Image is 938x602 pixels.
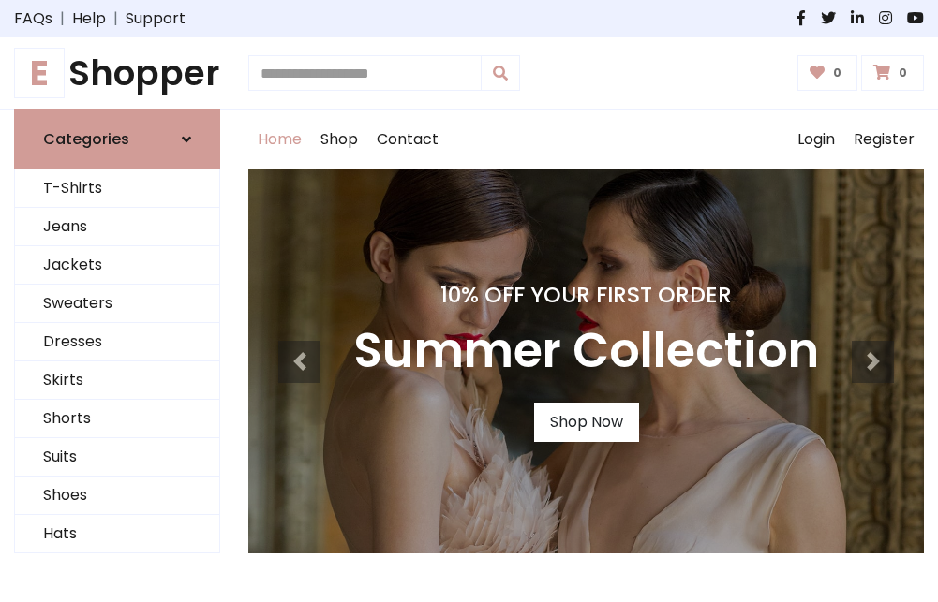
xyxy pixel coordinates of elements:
a: Home [248,110,311,169]
a: Register [844,110,924,169]
a: Contact [367,110,448,169]
h3: Summer Collection [353,323,819,380]
a: Jeans [15,208,219,246]
a: 0 [861,55,924,91]
a: Dresses [15,323,219,361]
a: 0 [797,55,858,91]
span: E [14,48,65,98]
a: Hats [15,515,219,553]
span: | [106,7,126,30]
a: Sweaters [15,285,219,323]
a: Shoes [15,477,219,515]
h4: 10% Off Your First Order [353,282,819,308]
a: EShopper [14,52,220,94]
a: Jackets [15,246,219,285]
a: Shop Now [534,403,639,442]
a: Shorts [15,400,219,438]
a: Shop [311,110,367,169]
h1: Shopper [14,52,220,94]
span: 0 [894,65,912,81]
a: Skirts [15,361,219,400]
span: 0 [828,65,846,81]
span: | [52,7,72,30]
a: Categories [14,109,220,169]
a: Login [788,110,844,169]
a: T-Shirts [15,169,219,208]
a: Help [72,7,106,30]
h6: Categories [43,130,129,148]
a: Support [126,7,186,30]
a: FAQs [14,7,52,30]
a: Suits [15,438,219,477]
